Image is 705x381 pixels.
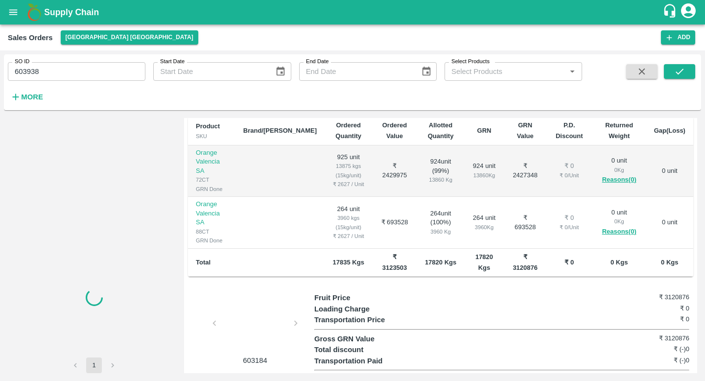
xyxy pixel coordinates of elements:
[196,122,220,130] b: Product
[605,121,633,140] b: Returned Weight
[662,3,680,21] div: customer-support
[472,171,496,180] div: 13860 Kg
[472,223,496,232] div: 3960 Kg
[661,30,695,45] button: Add
[600,217,638,226] div: 0 Kg
[517,121,534,140] b: GRN Value
[513,253,538,271] b: ₹ 3120876
[372,197,417,249] td: ₹ 693528
[2,1,24,24] button: open drawer
[627,333,689,343] h6: ₹ 3120876
[554,171,585,180] div: ₹ 0 / Unit
[425,175,457,184] div: 13860 Kg
[196,200,228,227] p: Orange Valencia SA
[196,236,228,245] div: GRN Done
[627,304,689,313] h6: ₹ 0
[475,253,493,271] b: 17820 Kgs
[425,209,457,237] div: 264 unit ( 100 %)
[600,156,638,186] div: 0 unit
[314,314,408,325] p: Transportation Price
[504,197,546,249] td: ₹ 693528
[472,162,496,180] div: 924 unit
[325,197,372,249] td: 264 unit
[299,62,413,81] input: End Date
[8,62,145,81] input: Enter SO ID
[564,259,574,266] b: ₹ 0
[504,145,546,197] td: ₹ 2427348
[611,259,628,266] b: 0 Kgs
[566,65,579,78] button: Open
[428,121,454,140] b: Allotted Quantity
[196,259,211,266] b: Total
[314,356,408,366] p: Transportation Paid
[627,356,689,365] h6: ₹ (-)0
[8,31,53,44] div: Sales Orders
[314,304,408,314] p: Loading Charge
[160,58,185,66] label: Start Date
[554,214,585,223] div: ₹ 0
[332,180,364,189] div: ₹ 2627 / Unit
[86,357,102,373] button: page 1
[243,127,317,134] b: Brand/[PERSON_NAME]
[417,62,436,81] button: Choose date
[153,62,267,81] input: Start Date
[556,121,583,140] b: P.D. Discount
[451,58,490,66] label: Select Products
[335,121,361,140] b: Ordered Quantity
[196,185,228,193] div: GRN Done
[477,127,492,134] b: GRN
[218,355,292,366] p: 603184
[554,162,585,171] div: ₹ 0
[627,314,689,324] h6: ₹ 0
[680,2,697,23] div: account of current user
[425,157,457,185] div: 924 unit ( 99 %)
[646,145,693,197] td: 0 unit
[654,127,685,134] b: Gap(Loss)
[600,226,638,238] button: Reasons(0)
[425,259,456,266] b: 17820 Kgs
[333,259,364,266] b: 17835 Kgs
[196,227,228,236] div: 88CT
[332,162,364,180] div: 13875 kgs (15kg/unit)
[44,5,662,19] a: Supply Chain
[600,208,638,238] div: 0 unit
[325,145,372,197] td: 925 unit
[332,232,364,240] div: ₹ 2627 / Unit
[196,175,228,184] div: 72CT
[15,58,29,66] label: SO ID
[627,344,689,354] h6: ₹ (-)0
[382,253,407,271] b: ₹ 3123503
[425,227,457,236] div: 3960 Kg
[600,166,638,174] div: 0 Kg
[66,357,122,373] nav: pagination navigation
[646,197,693,249] td: 0 unit
[627,292,689,302] h6: ₹ 3120876
[332,214,364,232] div: 3960 kgs (15kg/unit)
[554,223,585,232] div: ₹ 0 / Unit
[196,148,228,176] p: Orange Valencia SA
[44,7,99,17] b: Supply Chain
[372,145,417,197] td: ₹ 2429975
[314,333,408,344] p: Gross GRN Value
[661,259,678,266] b: 0 Kgs
[196,132,228,141] div: SKU
[61,30,198,45] button: Select DC
[382,121,407,140] b: Ordered Value
[600,174,638,186] button: Reasons(0)
[314,292,408,303] p: Fruit Price
[306,58,329,66] label: End Date
[8,89,46,105] button: More
[271,62,290,81] button: Choose date
[21,93,43,101] strong: More
[472,214,496,232] div: 264 unit
[314,344,408,355] p: Total discount
[24,2,44,22] img: logo
[447,65,563,78] input: Select Products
